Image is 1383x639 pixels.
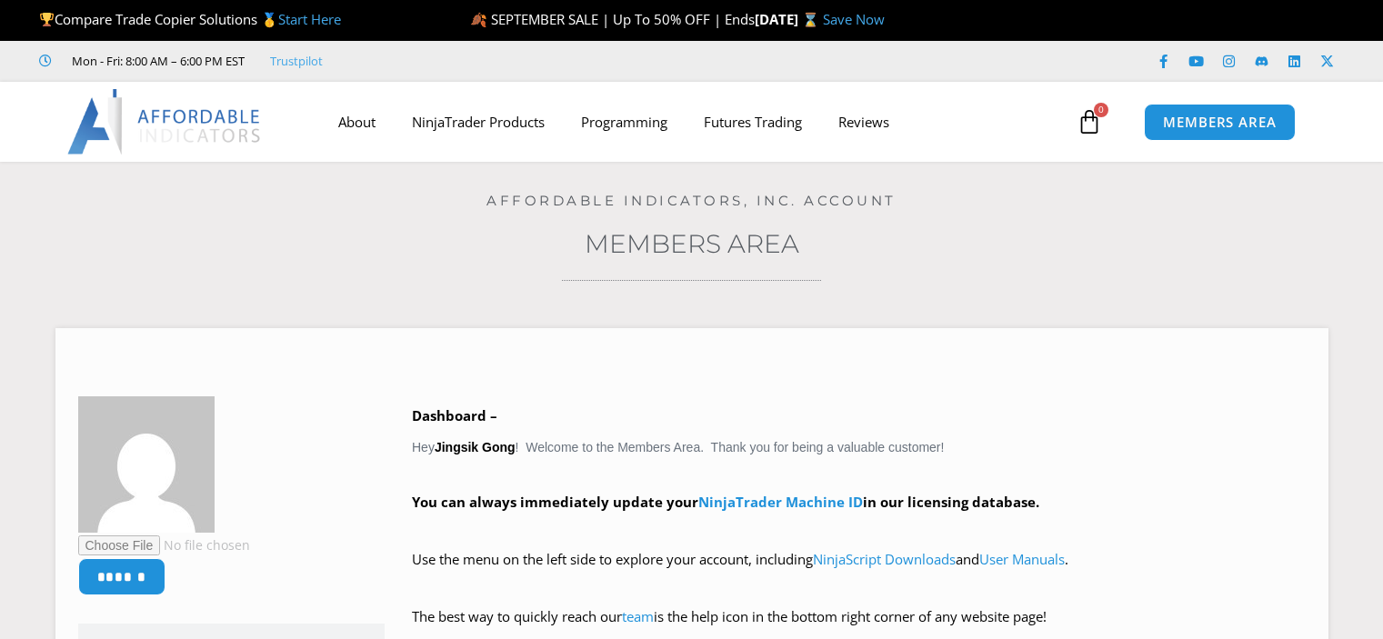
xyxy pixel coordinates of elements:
nav: Menu [320,101,1072,143]
a: Programming [563,101,686,143]
a: Start Here [278,10,341,28]
a: NinjaScript Downloads [813,550,956,568]
a: NinjaTrader Products [394,101,563,143]
a: team [622,607,654,625]
img: LogoAI | Affordable Indicators – NinjaTrader [67,89,263,155]
a: MEMBERS AREA [1144,104,1296,141]
span: 🍂 SEPTEMBER SALE | Up To 50% OFF | Ends [470,10,755,28]
strong: Jingsik Gong [435,440,516,454]
a: User Manuals [979,550,1065,568]
p: Use the menu on the left side to explore your account, including and . [412,547,1306,598]
a: Trustpilot [270,50,323,72]
img: 3e961ded3c57598c38b75bad42f30339efeb9c3e633a926747af0a11817a7dee [78,396,215,533]
span: 0 [1094,103,1108,117]
a: Members Area [585,228,799,259]
a: NinjaTrader Machine ID [698,493,863,511]
a: Reviews [820,101,907,143]
strong: You can always immediately update your in our licensing database. [412,493,1039,511]
a: Futures Trading [686,101,820,143]
span: Mon - Fri: 8:00 AM – 6:00 PM EST [67,50,245,72]
a: Affordable Indicators, Inc. Account [486,192,897,209]
span: Compare Trade Copier Solutions 🥇 [39,10,341,28]
strong: [DATE] ⌛ [755,10,823,28]
a: About [320,101,394,143]
b: Dashboard – [412,406,497,424]
img: 🏆 [40,13,54,26]
a: Save Now [823,10,885,28]
a: 0 [1049,95,1129,148]
span: MEMBERS AREA [1163,115,1277,129]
